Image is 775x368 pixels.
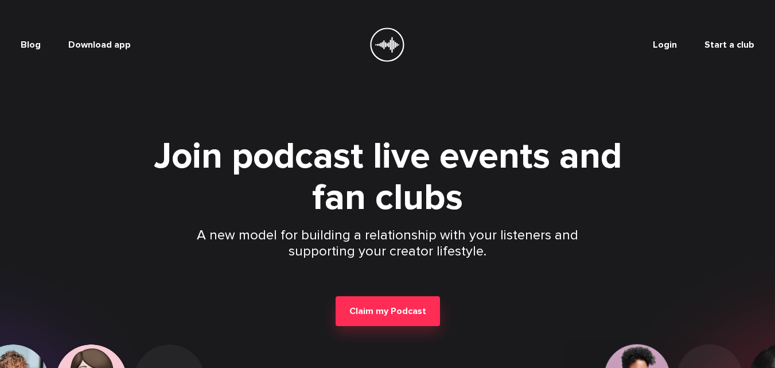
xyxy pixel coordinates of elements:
button: Download app [68,39,131,51]
a: Login [653,39,677,51]
p: A new model for building a relationship with your listeners and supporting your creator lifestyle. [195,227,581,259]
span: Claim my Podcast [349,305,426,317]
h1: Join podcast live events and fan clubs [131,135,645,218]
a: Blog [21,39,41,51]
button: Claim my Podcast [336,296,440,326]
a: Start a club [704,39,754,51]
